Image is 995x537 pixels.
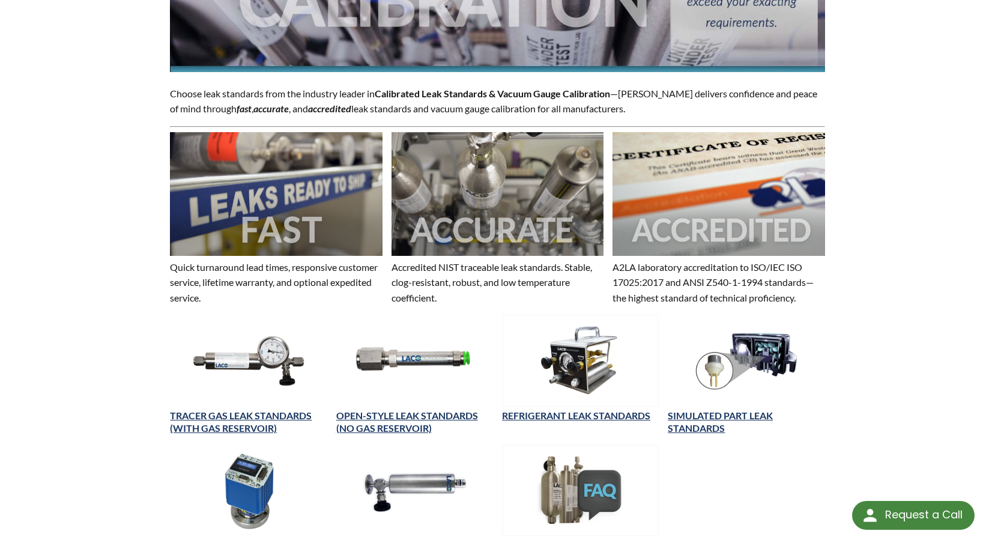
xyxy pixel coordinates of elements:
img: Image showing the word FAST overlaid on it [170,132,382,256]
img: Open-Style Leak Standard [336,315,493,406]
em: fast [237,103,252,114]
a: REFRIGERANT LEAK STANDARDS [502,410,650,421]
div: Request a Call [852,501,975,530]
p: A2LA laboratory accreditation to ISO/IEC ISO 17025:2017 and ANSI Z540-1-1994 standards—the highes... [612,259,824,306]
div: Request a Call [885,501,963,529]
p: Accredited NIST traceable leak standards. Stable, clog-resistant, robust, and low temperature coe... [392,259,603,306]
img: Refrigerant Leak Standard image [502,315,659,406]
img: FAQ image showing leak standard examples [502,444,659,536]
img: Image showing the word ACCREDITED overlaid on it [612,132,824,256]
em: accredited [308,103,351,114]
img: Image showing the word ACCURATE overlaid on it [392,132,603,256]
strong: accurate [253,103,289,114]
img: Leak Standard Calibration image [336,444,493,536]
a: OPEN-STYLE LEAK STANDARDS (NO GAS RESERVOIR) [336,410,478,434]
p: Choose leak standards from the industry leader in —[PERSON_NAME] delivers confidence and peace of... [170,86,824,117]
a: SIMULATED PART LEAK STANDARDS [668,410,773,434]
img: round button [860,506,880,525]
img: Vacuum Gauge Calibration image [170,444,327,536]
a: TRACER GAS LEAK STANDARDS (WITH GAS RESERVOIR) [170,410,312,434]
p: Quick turnaround lead times, responsive customer service, lifetime warranty, and optional expedit... [170,259,382,306]
img: Calibrated Leak Standard with Gauge [170,315,327,406]
strong: Calibrated Leak Standards & Vacuum Gauge Calibration [375,88,610,99]
img: Simulated Part Leak Standard image [668,315,824,406]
